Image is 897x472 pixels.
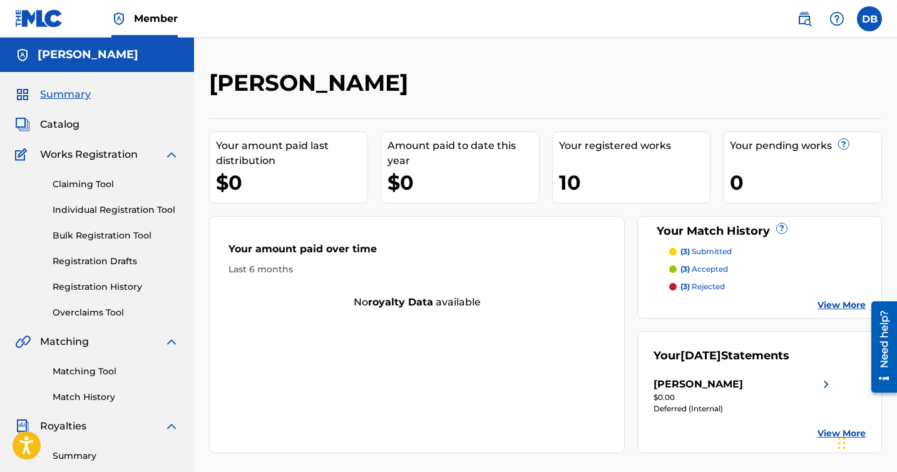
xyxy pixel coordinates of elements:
[654,223,866,240] div: Your Match History
[15,117,79,132] a: CatalogCatalog
[164,419,179,434] img: expand
[53,203,179,217] a: Individual Registration Tool
[53,391,179,404] a: Match History
[164,334,179,349] img: expand
[792,6,817,31] a: Public Search
[680,281,725,292] p: rejected
[53,365,179,378] a: Matching Tool
[829,11,844,26] img: help
[15,87,30,102] img: Summary
[15,9,63,28] img: MLC Logo
[818,427,866,440] a: View More
[834,412,897,472] iframe: Chat Widget
[134,11,178,26] span: Member
[669,246,866,257] a: (3) submitted
[654,403,834,414] div: Deferred (Internal)
[654,377,743,392] div: [PERSON_NAME]
[40,334,89,349] span: Matching
[40,87,91,102] span: Summary
[53,229,179,242] a: Bulk Registration Tool
[38,48,138,62] h5: Daksh Bagi
[680,282,690,291] span: (3)
[387,168,539,197] div: $0
[669,264,866,275] a: (3) accepted
[387,138,539,168] div: Amount paid to date this year
[680,264,690,274] span: (3)
[857,6,882,31] div: User Menu
[730,138,881,153] div: Your pending works
[680,246,732,257] p: submitted
[15,117,30,132] img: Catalog
[15,419,30,434] img: Royalties
[559,138,710,153] div: Your registered works
[53,306,179,319] a: Overclaims Tool
[839,139,849,149] span: ?
[669,281,866,292] a: (3) rejected
[680,264,728,275] p: accepted
[797,11,812,26] img: search
[730,168,881,197] div: 0
[164,147,179,162] img: expand
[15,334,31,349] img: Matching
[40,117,79,132] span: Catalog
[216,168,367,197] div: $0
[15,48,30,63] img: Accounts
[680,247,690,256] span: (3)
[216,138,367,168] div: Your amount paid last distribution
[654,377,834,414] a: [PERSON_NAME]right chevron icon$0.00Deferred (Internal)
[111,11,126,26] img: Top Rightsholder
[53,255,179,268] a: Registration Drafts
[368,296,433,308] strong: royalty data
[53,280,179,294] a: Registration History
[654,347,789,364] div: Your Statements
[210,295,624,310] div: No available
[559,168,710,197] div: 10
[53,449,179,463] a: Summary
[53,178,179,191] a: Claiming Tool
[777,223,787,233] span: ?
[228,263,605,276] div: Last 6 months
[228,242,605,263] div: Your amount paid over time
[818,299,866,312] a: View More
[838,424,846,462] div: Drag
[15,87,91,102] a: SummarySummary
[819,377,834,392] img: right chevron icon
[680,349,721,362] span: [DATE]
[40,419,86,434] span: Royalties
[15,147,31,162] img: Works Registration
[40,147,138,162] span: Works Registration
[654,392,834,403] div: $0.00
[209,69,414,97] h2: [PERSON_NAME]
[824,6,849,31] div: Help
[862,297,897,398] iframe: Resource Center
